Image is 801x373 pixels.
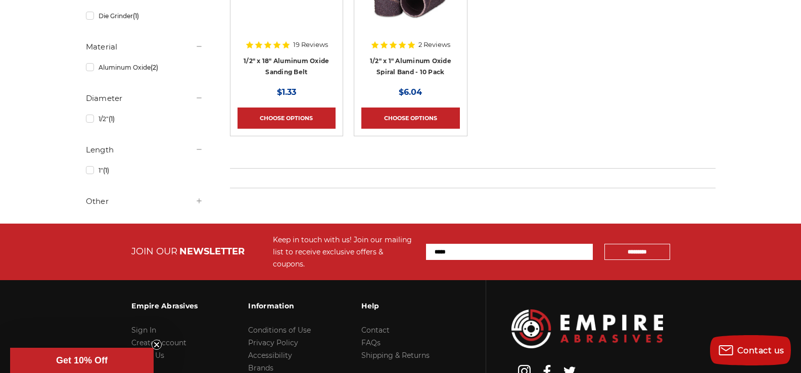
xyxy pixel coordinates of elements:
[370,57,451,76] a: 1/2" x 1" Aluminum Oxide Spiral Band - 10 Pack
[86,7,203,25] a: Die Grinder
[248,363,273,372] a: Brands
[151,64,158,71] span: (2)
[361,108,459,129] a: Choose Options
[361,295,430,316] h3: Help
[152,340,162,350] button: Close teaser
[248,351,292,360] a: Accessibility
[179,246,245,257] span: NEWSLETTER
[248,295,311,316] h3: Information
[86,59,203,76] a: Aluminum Oxide
[710,335,791,365] button: Contact us
[248,326,311,335] a: Conditions of Use
[238,108,336,129] a: Choose Options
[133,12,139,20] span: (1)
[273,234,416,270] div: Keep in touch with us! Join our mailing list to receive exclusive offers & coupons.
[131,246,177,257] span: JOIN OUR
[361,338,381,347] a: FAQs
[737,346,784,355] span: Contact us
[86,41,203,53] h5: Material
[10,348,154,373] div: Get 10% OffClose teaser
[86,144,203,156] h5: Length
[361,351,430,360] a: Shipping & Returns
[277,87,296,97] span: $1.33
[248,338,298,347] a: Privacy Policy
[131,338,186,347] a: Create Account
[86,162,203,179] a: 1"
[131,295,198,316] h3: Empire Abrasives
[244,57,329,76] a: 1/2" x 18" Aluminum Oxide Sanding Belt
[86,195,203,207] h5: Other
[86,92,203,104] h5: Diameter
[86,110,203,128] a: 1/2"
[293,41,328,48] span: 19 Reviews
[361,326,390,335] a: Contact
[103,167,109,174] span: (1)
[131,326,156,335] a: Sign In
[109,115,115,123] span: (1)
[418,41,450,48] span: 2 Reviews
[399,87,422,97] span: $6.04
[56,355,108,365] span: Get 10% Off
[511,309,663,348] img: Empire Abrasives Logo Image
